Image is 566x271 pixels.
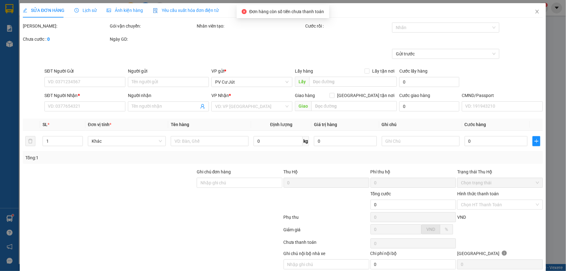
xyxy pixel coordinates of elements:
b: 0 [47,37,50,42]
span: Giao hàng [295,93,315,98]
span: Tổng cước [371,191,391,196]
div: SĐT Người Gửi [45,68,126,74]
div: CMND/Passport [462,92,543,99]
input: VD: Bàn, Ghế [171,136,249,146]
span: plus [533,139,540,144]
span: edit [23,8,27,13]
div: Trạng thái Thu Hộ [457,168,543,175]
input: Dọc đường [310,77,397,87]
span: CJ09250170 [63,23,88,28]
span: Lấy tận nơi [370,68,397,74]
label: Cước lấy hàng [399,69,427,74]
div: Phụ thu [283,214,370,225]
span: Yêu cầu xuất hóa đơn điện tử [153,8,219,13]
span: % [445,227,448,232]
span: VP Nhận [212,93,229,98]
span: Thu Hộ [284,169,298,174]
span: user-add [200,104,205,109]
span: close [535,9,540,14]
span: Ảnh kiện hàng [107,8,143,13]
label: Cước giao hàng [399,93,430,98]
div: Phí thu hộ [371,168,456,178]
span: Nơi nhận: [48,43,58,53]
span: Chọn trạng thái [461,178,539,187]
span: Đơn vị tính [88,122,111,127]
span: VND [457,215,466,220]
input: Cước giao hàng [399,101,459,111]
span: Lấy [295,77,310,87]
span: PV Cư Jút [215,77,289,87]
span: Khác [92,136,162,146]
div: Nhân viên tạo: [197,23,304,29]
div: [GEOGRAPHIC_DATA] [457,250,543,259]
input: Ghi Chú [382,136,460,146]
label: Hình thức thanh toán [457,191,499,196]
button: plus [533,136,541,146]
span: Giá trị hàng [314,122,337,127]
span: kg [303,136,309,146]
img: icon [153,8,158,13]
div: Cước rồi : [305,23,391,29]
span: picture [107,8,111,13]
span: SỬA ĐƠN HÀNG [23,8,64,13]
button: delete [25,136,35,146]
div: SĐT Người Nhận [45,92,126,99]
input: Cước lấy hàng [399,77,459,87]
div: Ngày GD: [110,36,195,43]
div: Người nhận [128,92,209,99]
th: Ghi chú [379,119,462,131]
img: logo [6,14,14,30]
span: clock-circle [74,8,79,13]
div: Chưa cước : [23,36,109,43]
input: Dọc đường [312,101,397,111]
input: Ghi chú đơn hàng [197,178,282,188]
div: Chi phí nội bộ [371,250,456,259]
span: SL [43,122,48,127]
strong: CÔNG TY TNHH [GEOGRAPHIC_DATA] 214 QL13 - P.26 - Q.BÌNH THẠNH - TP HCM 1900888606 [16,10,51,33]
div: VP gửi [212,68,293,74]
span: Nơi gửi: [6,43,13,53]
span: info-circle [502,251,507,256]
div: Ghi chú nội bộ nhà xe [284,250,369,259]
button: Close [529,3,546,21]
div: Giảm giá [283,226,370,237]
div: [PERSON_NAME]: [23,23,109,29]
span: Lịch sử [74,8,97,13]
div: Gói vận chuyển: [110,23,195,29]
span: 14:30:29 [DATE] [59,28,88,33]
input: Nhập ghi chú [284,259,369,269]
span: Gửi trước [396,49,496,59]
span: Giao [295,101,312,111]
div: Tổng: 1 [25,154,219,161]
span: VND [427,227,436,232]
span: Đơn hàng còn số tiền chưa thanh toán [249,9,324,14]
div: Chưa thanh toán [283,239,370,250]
span: Cước hàng [465,122,486,127]
span: PV Cư Jút [21,44,35,47]
div: Người gửi [128,68,209,74]
span: [GEOGRAPHIC_DATA] tận nơi [335,92,397,99]
span: close-circle [242,9,247,14]
strong: BIÊN NHẬN GỬI HÀNG HOÁ [22,38,73,42]
label: Ghi chú đơn hàng [197,169,231,174]
span: Tên hàng [171,122,189,127]
span: Lấy hàng [295,69,313,74]
span: Định lượng [270,122,292,127]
